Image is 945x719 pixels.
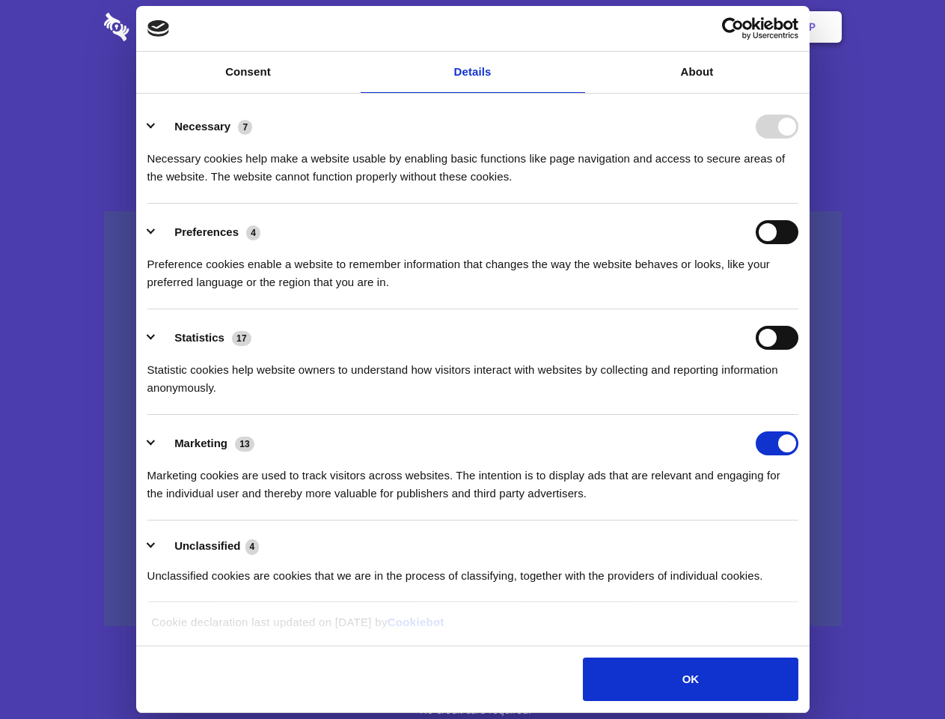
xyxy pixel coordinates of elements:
button: Necessary (7) [147,115,262,139]
div: Preference cookies enable a website to remember information that changes the way the website beha... [147,244,798,291]
label: Marketing [174,437,227,449]
button: Unclassified (4) [147,537,269,556]
button: Marketing (13) [147,431,264,455]
div: Necessary cookies help make a website usable by enabling basic functions like page navigation and... [147,139,798,186]
label: Necessary [174,120,230,133]
a: Pricing [439,4,504,50]
span: 4 [245,539,260,554]
h4: Auto-redaction of sensitive data, encrypted data sharing and self-destructing private chats. Shar... [104,136,842,186]
a: Contact [607,4,676,50]
img: logo-wordmark-white-trans-d4663122ce5f474addd5e946df7df03e33cb6a1c49d2221995e7729f52c070b2.svg [104,13,232,41]
label: Statistics [174,331,224,344]
a: Cookiebot [388,616,444,628]
a: About [585,52,810,93]
a: Consent [136,52,361,93]
span: 7 [238,120,252,135]
span: 13 [235,437,254,452]
button: Preferences (4) [147,220,270,244]
span: 17 [232,331,251,346]
span: 4 [246,225,260,240]
img: logo [147,20,170,37]
button: Statistics (17) [147,326,261,350]
iframe: Drift Widget Chat Controller [870,644,927,701]
label: Preferences [174,225,239,238]
h1: Eliminate Slack Data Loss. [104,67,842,121]
a: Details [361,52,585,93]
div: Marketing cookies are used to track visitors across websites. The intention is to display ads tha... [147,455,798,503]
a: Usercentrics Cookiebot - opens in a new window [667,17,798,40]
a: Login [679,4,744,50]
div: Unclassified cookies are cookies that we are in the process of classifying, together with the pro... [147,556,798,585]
div: Statistic cookies help website owners to understand how visitors interact with websites by collec... [147,350,798,397]
a: Wistia video thumbnail [104,211,842,627]
button: OK [583,658,798,701]
div: Cookie declaration last updated on [DATE] by [140,613,805,643]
